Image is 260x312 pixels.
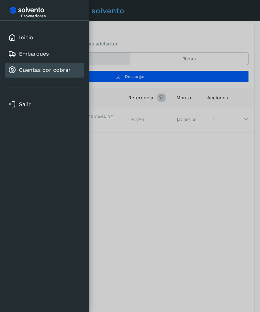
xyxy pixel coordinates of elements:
a: Cuentas por cobrar [19,67,71,73]
p: Proveedores [21,14,81,18]
div: Cuentas por cobrar [5,63,84,78]
a: Inicio [19,34,33,41]
div: Salir [5,97,84,112]
div: Inicio [5,30,84,45]
a: Salir [19,101,31,107]
div: Embarques [5,46,84,61]
a: Embarques [19,50,49,57]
